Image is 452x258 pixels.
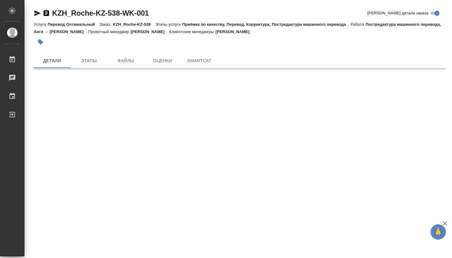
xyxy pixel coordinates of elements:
[34,35,47,49] button: Добавить тэг
[99,22,113,27] p: Заказ:
[37,57,67,65] span: Детали
[113,22,155,27] p: KZH_Roche-KZ-538
[34,9,41,17] button: Скопировать ссылку для ЯМессенджера
[185,57,214,65] span: SmartCat
[131,29,169,34] p: [PERSON_NAME]
[350,22,366,27] p: Работа
[155,22,182,27] p: Этапы услуги
[111,57,140,65] span: Файлы
[74,57,104,65] span: Этапы
[34,22,48,27] p: Услуга
[52,9,149,17] a: KZH_Roche-KZ-538-WK-001
[43,9,50,17] button: Скопировать ссылку
[431,224,446,240] button: 🙏
[88,29,131,34] p: Проектный менеджер
[216,29,254,34] p: [PERSON_NAME]
[48,22,99,27] p: Перевод Оптимальный
[367,10,428,16] span: [PERSON_NAME] детали заказа
[169,29,216,34] p: Клиентские менеджеры
[433,226,443,238] span: 🙏
[148,57,177,65] span: Оценки
[182,22,350,27] p: Приёмка по качеству, Перевод, Корректура, Постредактура машинного перевода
